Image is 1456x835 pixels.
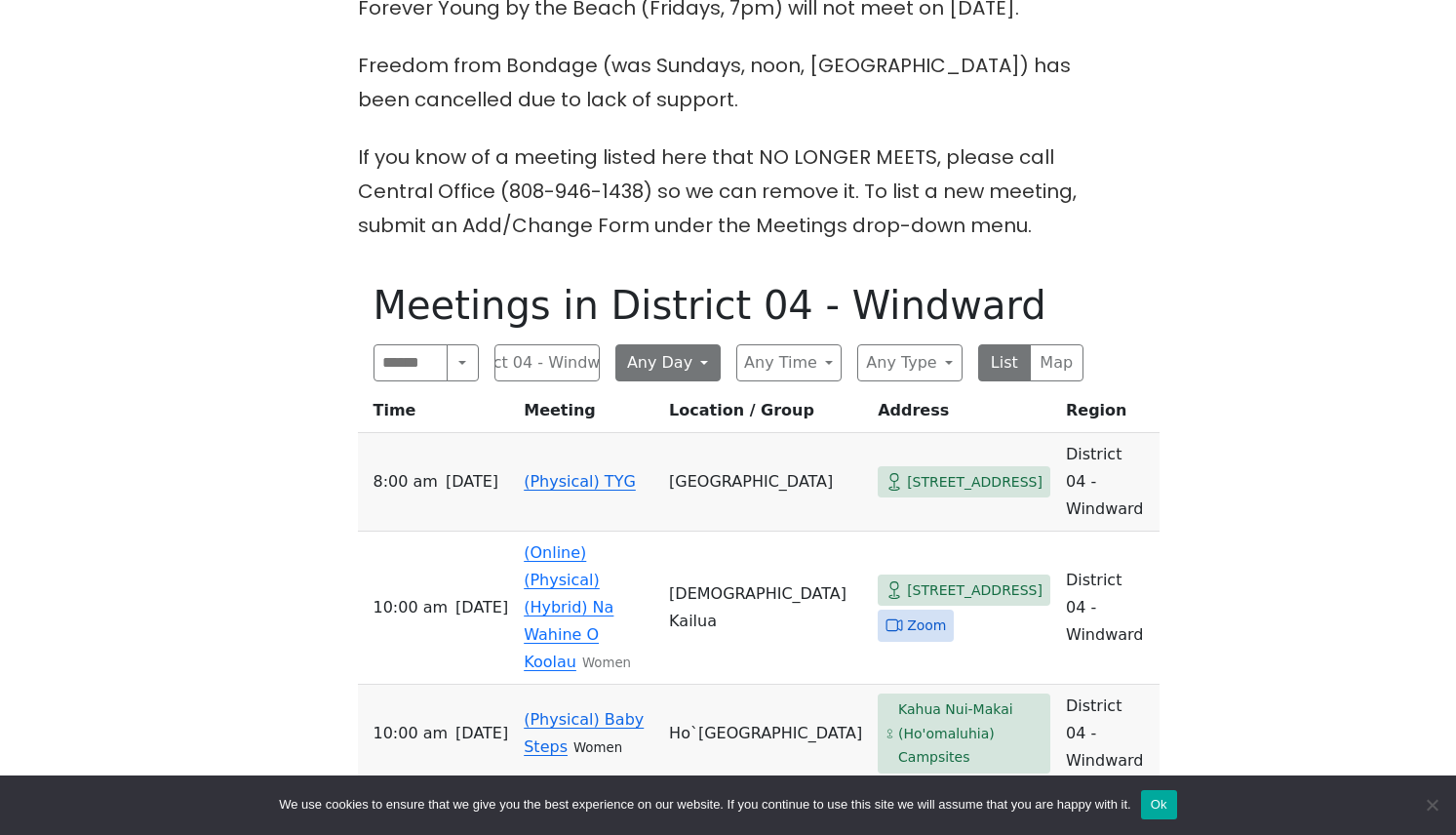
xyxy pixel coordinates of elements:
button: Search [447,344,478,381]
a: (Physical) TYG [524,472,636,491]
span: We use cookies to ensure that we give you the best experience on our website. If you continue to ... [279,795,1130,815]
small: Women [573,740,622,755]
span: [STREET_ADDRESS] [907,578,1043,603]
input: Search [374,344,449,381]
button: List [978,344,1032,381]
td: [GEOGRAPHIC_DATA] [661,433,870,532]
td: District 04 - Windward [1058,433,1160,532]
span: 10:00 AM [374,720,449,747]
span: 8:00 AM [374,468,438,496]
th: Time [358,397,517,433]
span: [DATE] [446,468,498,496]
th: Region [1058,397,1160,433]
td: [DEMOGRAPHIC_DATA] Kailua [661,532,870,685]
td: Ho`[GEOGRAPHIC_DATA] [661,685,870,783]
span: Kahua Nui-Makai (Ho'omaluhia) Campsites [898,697,1043,770]
th: Meeting [516,397,661,433]
span: No [1422,795,1441,815]
button: Ok [1141,790,1177,819]
h1: Meetings in District 04 - Windward [374,282,1083,329]
p: If you know of a meeting listed here that NO LONGER MEETS, please call Central Office (808-946-14... [358,140,1099,243]
small: Women [582,656,631,670]
span: 10:00 AM [374,594,449,621]
button: Any Day [615,344,721,381]
button: Any Time [736,344,842,381]
button: Any Type [857,344,963,381]
td: District 04 - Windward [1058,532,1160,685]
th: Address [870,397,1058,433]
p: Freedom from Bondage (was Sundays, noon, [GEOGRAPHIC_DATA]) has been cancelled due to lack of sup... [358,49,1099,117]
span: Zoom [907,614,946,638]
td: District 04 - Windward [1058,685,1160,783]
span: [DATE] [455,594,508,621]
a: (Online) (Physical) (Hybrid) Na Wahine O Koolau [524,543,613,671]
button: District 04 - Windward [494,344,600,381]
span: [DATE] [455,720,508,747]
button: Map [1030,344,1083,381]
span: [STREET_ADDRESS] [907,470,1043,495]
a: (Physical) Baby Steps [524,710,644,756]
th: Location / Group [661,397,870,433]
